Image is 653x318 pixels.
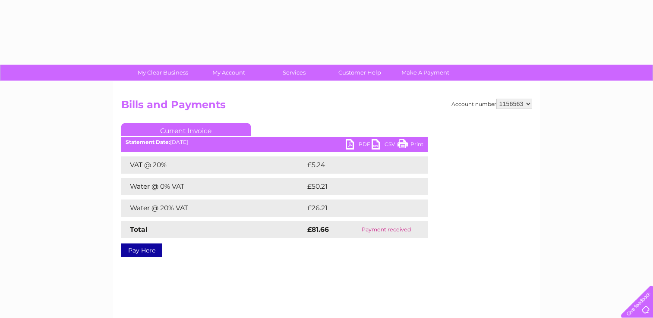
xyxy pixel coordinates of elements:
a: My Account [193,65,264,81]
td: £50.21 [305,178,410,195]
td: Payment received [345,221,427,238]
td: £26.21 [305,200,410,217]
td: Water @ 0% VAT [121,178,305,195]
div: Account number [451,99,532,109]
a: Services [259,65,330,81]
strong: £81.66 [307,225,329,234]
b: Statement Date: [126,139,170,145]
h2: Bills and Payments [121,99,532,115]
a: Print [397,139,423,152]
td: £5.24 [305,156,407,174]
a: CSV [372,139,397,152]
a: Make A Payment [390,65,461,81]
a: Pay Here [121,243,162,257]
td: VAT @ 20% [121,156,305,174]
td: Water @ 20% VAT [121,200,305,217]
a: Current Invoice [121,123,251,136]
a: My Clear Business [127,65,199,81]
strong: Total [130,225,148,234]
a: Customer Help [324,65,395,81]
div: [DATE] [121,139,428,145]
a: PDF [346,139,372,152]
